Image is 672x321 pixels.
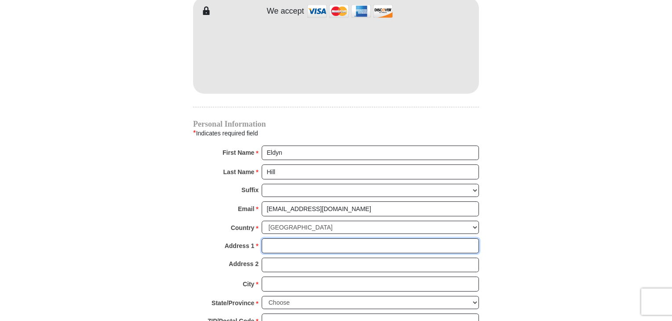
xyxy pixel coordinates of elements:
strong: Address 2 [229,258,259,270]
img: credit cards accepted [306,2,394,21]
h4: We accept [267,7,304,16]
strong: Email [238,203,254,215]
h4: Personal Information [193,120,479,128]
strong: City [243,278,254,290]
strong: Country [231,222,255,234]
strong: Suffix [241,184,259,196]
strong: State/Province [212,297,254,309]
strong: Last Name [223,166,255,178]
div: Indicates required field [193,128,479,139]
strong: First Name [223,146,254,159]
strong: Address 1 [225,240,255,252]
